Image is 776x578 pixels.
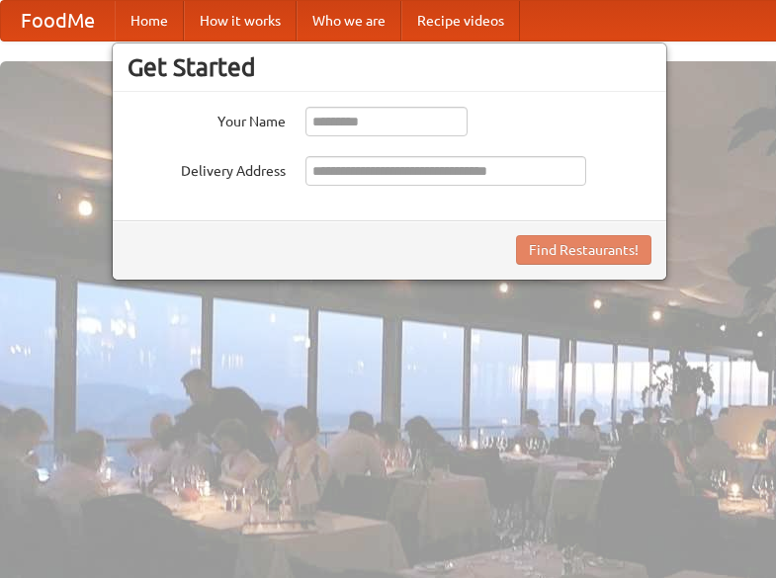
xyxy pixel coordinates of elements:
[115,1,184,41] a: Home
[184,1,297,41] a: How it works
[128,52,651,82] h3: Get Started
[1,1,115,41] a: FoodMe
[128,156,286,181] label: Delivery Address
[401,1,520,41] a: Recipe videos
[128,107,286,131] label: Your Name
[516,235,651,265] button: Find Restaurants!
[297,1,401,41] a: Who we are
